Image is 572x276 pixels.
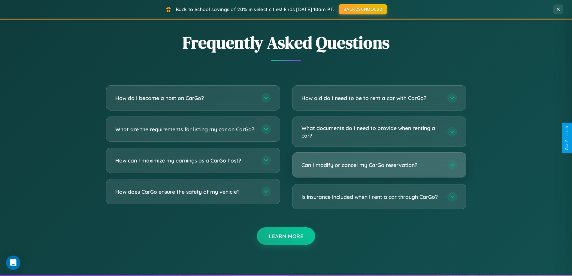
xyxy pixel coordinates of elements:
[106,31,466,54] h2: Frequently Asked Questions
[565,126,569,150] div: Give Feedback
[257,227,315,245] button: Learn More
[115,157,255,164] h3: How can I maximize my earnings as a CarGo host?
[339,4,387,14] button: BACK2SCHOOL20
[301,193,441,201] h3: Is insurance included when I rent a car through CarGo?
[301,124,441,139] h3: What documents do I need to provide when renting a car?
[115,126,255,133] h3: What are the requirements for listing my car on CarGo?
[115,188,255,196] h3: How does CarGo ensure the safety of my vehicle?
[301,94,441,102] h3: How old do I need to be to rent a car with CarGo?
[115,94,255,102] h3: How do I become a host on CarGo?
[6,256,20,270] div: Open Intercom Messenger
[176,6,334,12] span: Back to School savings of 20% in select cities! Ends [DATE] 10am PT.
[301,161,441,169] h3: Can I modify or cancel my CarGo reservation?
